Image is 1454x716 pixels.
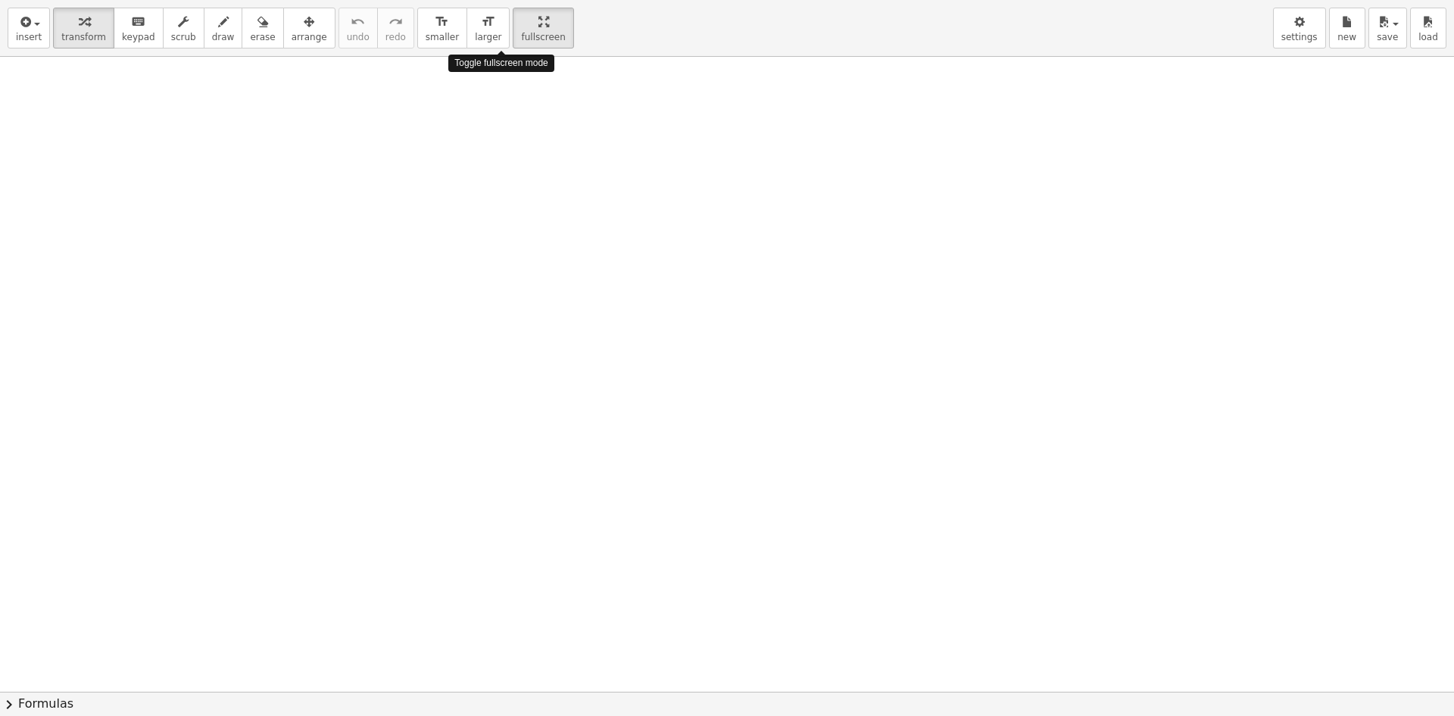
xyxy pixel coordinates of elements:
[212,32,235,42] span: draw
[292,32,327,42] span: arrange
[1377,32,1398,42] span: save
[426,32,459,42] span: smaller
[1281,32,1318,42] span: settings
[1368,8,1407,48] button: save
[1337,32,1356,42] span: new
[475,32,501,42] span: larger
[448,55,554,72] div: Toggle fullscreen mode
[347,32,370,42] span: undo
[417,8,467,48] button: format_sizesmaller
[16,32,42,42] span: insert
[466,8,510,48] button: format_sizelarger
[351,13,365,31] i: undo
[513,8,573,48] button: fullscreen
[114,8,164,48] button: keyboardkeypad
[61,32,106,42] span: transform
[242,8,283,48] button: erase
[435,13,449,31] i: format_size
[481,13,495,31] i: format_size
[250,32,275,42] span: erase
[521,32,565,42] span: fullscreen
[53,8,114,48] button: transform
[388,13,403,31] i: redo
[204,8,243,48] button: draw
[8,8,50,48] button: insert
[1329,8,1365,48] button: new
[377,8,414,48] button: redoredo
[122,32,155,42] span: keypad
[339,8,378,48] button: undoundo
[163,8,204,48] button: scrub
[171,32,196,42] span: scrub
[385,32,406,42] span: redo
[131,13,145,31] i: keyboard
[1273,8,1326,48] button: settings
[1418,32,1438,42] span: load
[1410,8,1446,48] button: load
[283,8,335,48] button: arrange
